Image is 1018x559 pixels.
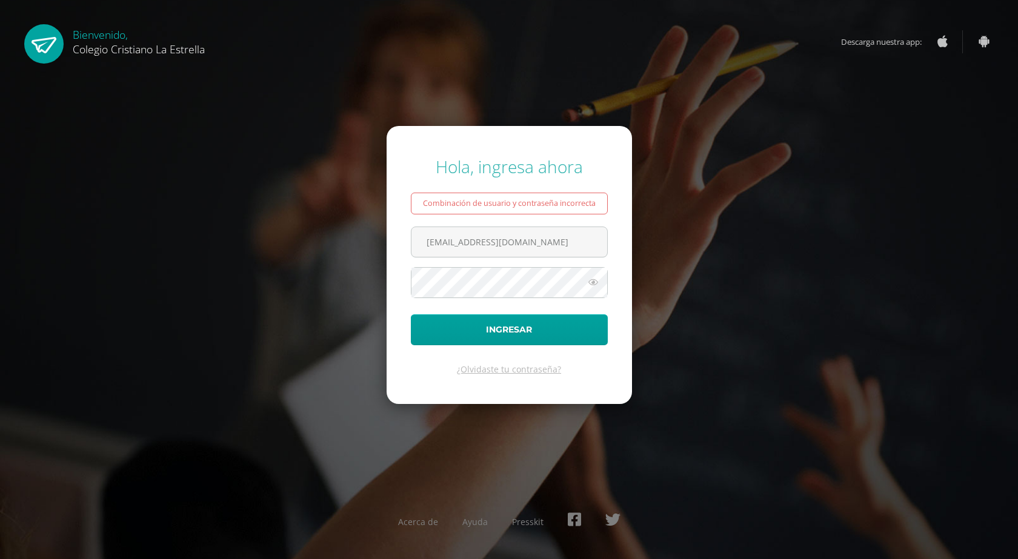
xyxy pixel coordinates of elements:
[411,227,607,257] input: Correo electrónico o usuario
[512,516,544,528] a: Presskit
[73,24,205,56] div: Bienvenido,
[398,516,438,528] a: Acerca de
[841,30,934,53] span: Descarga nuestra app:
[411,155,608,178] div: Hola, ingresa ahora
[411,314,608,345] button: Ingresar
[462,516,488,528] a: Ayuda
[73,42,205,56] span: Colegio Cristiano La Estrella
[457,363,561,375] a: ¿Olvidaste tu contraseña?
[411,193,608,214] div: Combinación de usuario y contraseña incorrecta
